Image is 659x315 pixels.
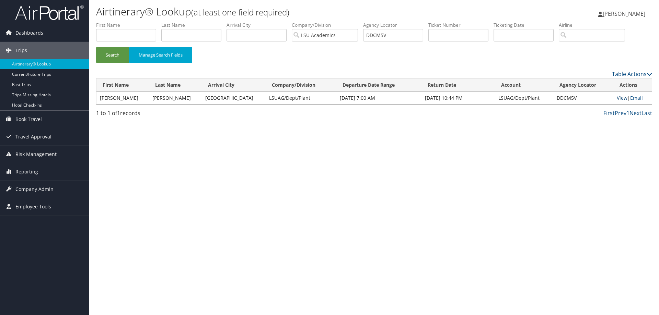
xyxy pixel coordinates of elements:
[161,22,227,28] label: Last Name
[292,22,363,28] label: Company/Division
[15,146,57,163] span: Risk Management
[266,92,336,104] td: LSUAG/Dept/Plant
[227,22,292,28] label: Arrival City
[336,78,422,92] th: Departure Date Range: activate to sort column ascending
[15,4,84,21] img: airportal-logo.png
[96,4,467,19] h1: Airtinerary® Lookup
[363,22,428,28] label: Agency Locator
[129,47,192,63] button: Manage Search Fields
[336,92,422,104] td: [DATE] 7:00 AM
[495,92,553,104] td: LSUAG/Dept/Plant
[15,163,38,180] span: Reporting
[553,92,614,104] td: DDCM5V
[613,78,652,92] th: Actions
[96,47,129,63] button: Search
[428,22,494,28] label: Ticket Number
[629,109,641,117] a: Next
[15,181,54,198] span: Company Admin
[559,22,630,28] label: Airline
[421,92,495,104] td: [DATE] 10:44 PM
[15,42,27,59] span: Trips
[598,3,652,24] a: [PERSON_NAME]
[202,92,266,104] td: [GEOGRAPHIC_DATA]
[202,78,266,92] th: Arrival City: activate to sort column ascending
[494,22,559,28] label: Ticketing Date
[613,92,652,104] td: |
[630,95,643,101] a: Email
[615,109,626,117] a: Prev
[96,78,149,92] th: First Name: activate to sort column ascending
[603,10,645,17] span: [PERSON_NAME]
[15,111,42,128] span: Book Travel
[15,198,51,215] span: Employee Tools
[495,78,553,92] th: Account: activate to sort column ascending
[96,22,161,28] label: First Name
[117,109,120,117] span: 1
[612,70,652,78] a: Table Actions
[96,109,228,121] div: 1 to 1 of records
[641,109,652,117] a: Last
[266,78,336,92] th: Company/Division
[149,78,201,92] th: Last Name: activate to sort column ascending
[96,92,149,104] td: [PERSON_NAME]
[617,95,627,101] a: View
[15,128,51,145] span: Travel Approval
[191,7,289,18] small: (at least one field required)
[421,78,495,92] th: Return Date: activate to sort column ascending
[603,109,615,117] a: First
[553,78,614,92] th: Agency Locator: activate to sort column ascending
[626,109,629,117] a: 1
[149,92,201,104] td: [PERSON_NAME]
[15,24,43,41] span: Dashboards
